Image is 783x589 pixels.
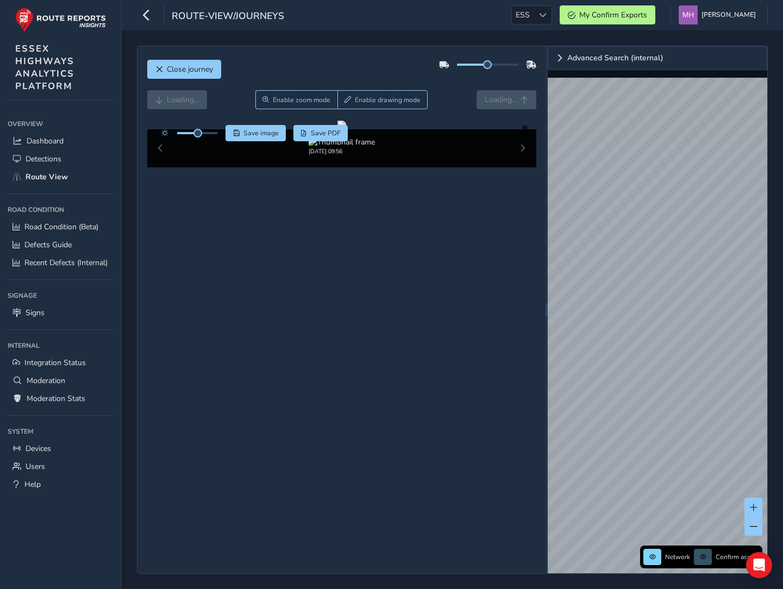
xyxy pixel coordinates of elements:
span: Users [26,461,45,472]
button: My Confirm Exports [560,5,655,24]
a: Moderation Stats [8,390,114,408]
a: Dashboard [8,132,114,150]
span: [PERSON_NAME] [701,5,756,24]
button: Close journey [147,60,221,79]
span: Road Condition (Beta) [24,222,98,232]
span: Save image [243,129,279,137]
button: Zoom [255,90,337,109]
span: Network [665,553,690,561]
span: route-view/journeys [172,9,284,24]
button: [PERSON_NAME] [679,5,760,24]
span: Devices [26,443,51,454]
span: Enable zoom mode [273,96,330,104]
span: Moderation [27,375,65,386]
span: Help [24,479,41,490]
span: Save PDF [311,129,341,137]
span: Dashboard [27,136,64,146]
button: Draw [337,90,428,109]
span: Recent Defects (Internal) [24,258,108,268]
span: Integration Status [24,358,86,368]
span: Route View [26,172,68,182]
span: Moderation Stats [27,393,85,404]
a: Defects Guide [8,236,114,254]
a: Help [8,475,114,493]
a: Road Condition (Beta) [8,218,114,236]
div: Road Condition [8,202,114,218]
span: ESSEX HIGHWAYS ANALYTICS PLATFORM [15,42,74,92]
span: Defects Guide [24,240,72,250]
button: Save [225,125,286,141]
a: Route View [8,168,114,186]
span: ESS [512,6,534,24]
div: Open Intercom Messenger [746,552,772,578]
div: System [8,423,114,440]
a: Integration Status [8,354,114,372]
img: rr logo [15,8,106,32]
span: Signs [26,308,45,318]
a: Detections [8,150,114,168]
a: Devices [8,440,114,458]
img: Thumbnail frame [309,137,375,147]
div: Internal [8,337,114,354]
a: Signs [8,304,114,322]
a: Users [8,458,114,475]
span: Close journey [167,64,213,74]
a: Expand [548,46,767,70]
span: Confirm assets [716,553,759,561]
div: Signage [8,287,114,304]
button: PDF [293,125,348,141]
div: [DATE] 09:56 [309,147,375,155]
span: Enable drawing mode [355,96,421,104]
img: diamond-layout [679,5,698,24]
span: Advanced Search (internal) [567,54,663,62]
a: Moderation [8,372,114,390]
span: My Confirm Exports [579,10,647,20]
span: Detections [26,154,61,164]
a: Recent Defects (Internal) [8,254,114,272]
div: Overview [8,116,114,132]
